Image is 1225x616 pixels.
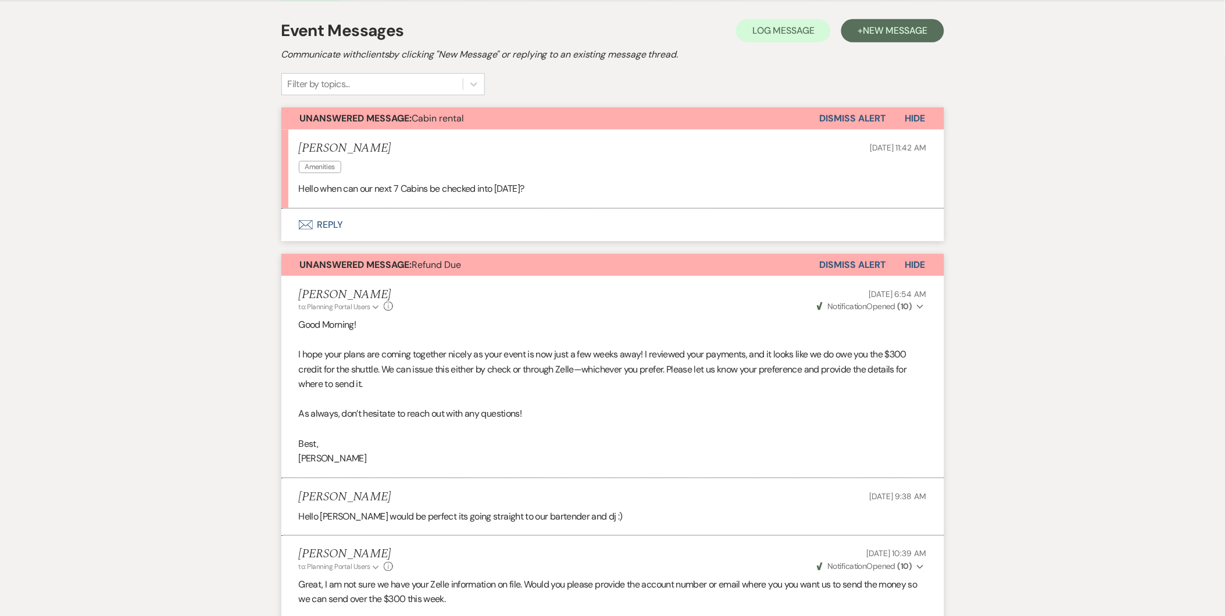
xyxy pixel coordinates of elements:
span: Opened [817,301,912,311]
button: Log Message [736,19,831,42]
button: NotificationOpened (10) [815,561,926,573]
h5: [PERSON_NAME] [299,288,394,302]
span: Refund Due [300,259,462,271]
span: Amenities [299,161,341,173]
p: Hello when can our next 7 Cabins be checked into [DATE]? [299,181,927,196]
button: Unanswered Message:Refund Due [281,254,820,276]
p: Great, I am not sure we have your Zelle information on file. Would you please provide the account... [299,578,927,607]
span: Notification [828,561,867,572]
span: Hide [905,112,926,124]
button: Hide [887,254,944,276]
button: Dismiss Alert [820,254,887,276]
span: Notification [828,301,867,311]
span: [DATE] 11:42 AM [870,142,927,153]
strong: ( 10 ) [898,301,912,311]
button: +New Message [841,19,944,42]
strong: ( 10 ) [898,561,912,572]
span: to: Planning Portal Users [299,563,370,572]
p: [PERSON_NAME] [299,451,927,466]
button: Reply [281,209,944,241]
span: [DATE] 10:39 AM [867,549,927,559]
span: Opened [817,561,912,572]
button: Unanswered Message:Cabin rental [281,108,820,130]
span: New Message [863,24,927,37]
button: Dismiss Alert [820,108,887,130]
strong: Unanswered Message: [300,112,412,124]
div: Filter by topics... [288,77,350,91]
p: Good Morning! [299,317,927,332]
button: NotificationOpened (10) [815,300,926,313]
span: Hide [905,259,926,271]
p: Best, [299,436,927,452]
h1: Event Messages [281,19,404,43]
h2: Communicate with clients by clicking "New Message" or replying to an existing message thread. [281,48,944,62]
span: [DATE] 6:54 AM [869,289,926,299]
span: Log Message [752,24,815,37]
h5: [PERSON_NAME] [299,547,394,562]
button: to: Planning Portal Users [299,302,381,312]
span: to: Planning Portal Users [299,302,370,311]
span: [DATE] 9:38 AM [869,491,926,502]
p: I hope your plans are coming together nicely as your event is now just a few weeks away! I review... [299,347,927,392]
strong: Unanswered Message: [300,259,412,271]
span: Cabin rental [300,112,465,124]
h5: [PERSON_NAME] [299,490,391,504]
button: to: Planning Portal Users [299,562,381,572]
button: Hide [887,108,944,130]
h5: [PERSON_NAME] [299,141,391,156]
p: As always, don’t hesitate to reach out with any questions! [299,406,927,421]
p: Hello [PERSON_NAME] would be perfect its going straight to our bartender and dj :) [299,509,927,524]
